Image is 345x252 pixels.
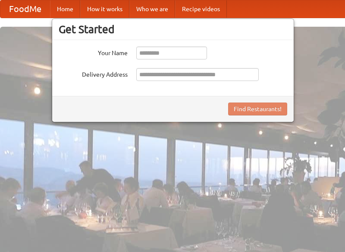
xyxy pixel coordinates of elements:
a: FoodMe [0,0,50,18]
label: Delivery Address [59,68,128,79]
h3: Get Started [59,23,287,36]
a: Who we are [129,0,175,18]
a: How it works [80,0,129,18]
label: Your Name [59,47,128,57]
button: Find Restaurants! [228,103,287,115]
a: Home [50,0,80,18]
a: Recipe videos [175,0,227,18]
